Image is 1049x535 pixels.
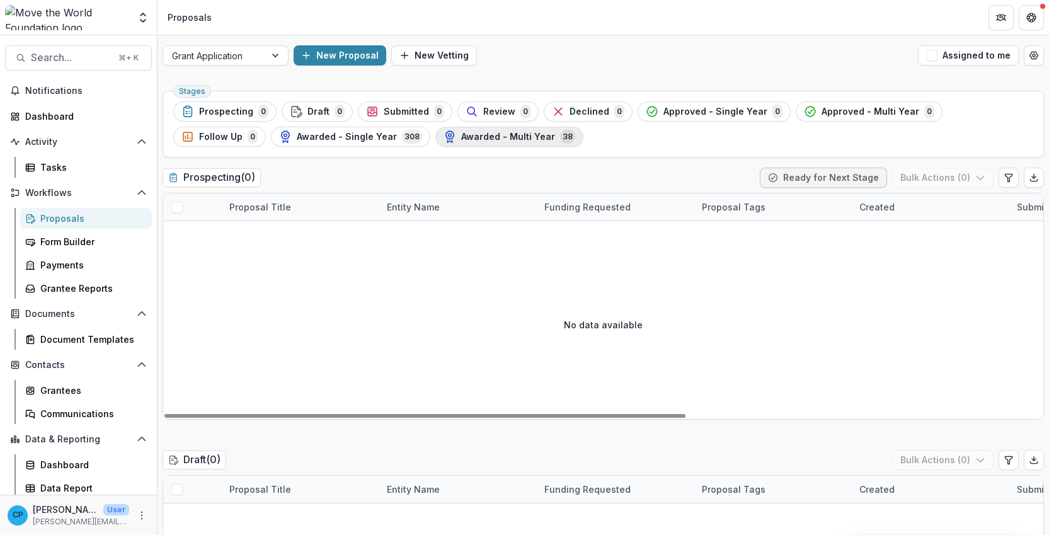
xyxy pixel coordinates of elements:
[379,193,537,221] div: Entity Name
[852,193,1009,221] div: Created
[25,137,132,147] span: Activity
[822,106,919,117] span: Approved - Multi Year
[222,483,299,496] div: Proposal Title
[20,231,152,252] a: Form Builder
[537,476,694,503] div: Funding Requested
[379,200,447,214] div: Entity Name
[694,476,852,503] div: Proposal Tags
[435,127,583,147] button: Awarded - Multi Year38
[222,476,379,503] div: Proposal Title
[40,481,142,495] div: Data Report
[1019,5,1044,30] button: Get Help
[5,429,152,449] button: Open Data & Reporting
[31,52,111,64] span: Search...
[199,132,243,142] span: Follow Up
[570,106,609,117] span: Declined
[379,483,447,496] div: Entity Name
[134,5,152,30] button: Open entity switcher
[614,105,624,118] span: 0
[892,450,994,470] button: Bulk Actions (0)
[20,208,152,229] a: Proposals
[5,183,152,203] button: Open Workflows
[5,45,152,71] button: Search...
[40,161,142,174] div: Tasks
[248,130,258,144] span: 0
[5,106,152,127] a: Dashboard
[520,105,530,118] span: 0
[297,132,397,142] span: Awarded - Single Year
[537,193,694,221] div: Funding Requested
[25,188,132,198] span: Workflows
[852,476,1009,503] div: Created
[168,11,212,24] div: Proposals
[40,212,142,225] div: Proposals
[335,105,345,118] span: 0
[25,360,132,371] span: Contacts
[40,407,142,420] div: Communications
[694,483,773,496] div: Proposal Tags
[20,278,152,299] a: Grantee Reports
[20,454,152,475] a: Dashboard
[796,101,943,122] button: Approved - Multi Year0
[989,5,1014,30] button: Partners
[222,193,379,221] div: Proposal Title
[694,193,852,221] div: Proposal Tags
[25,309,132,319] span: Documents
[892,168,994,188] button: Bulk Actions (0)
[5,81,152,101] button: Notifications
[294,45,386,66] button: New Proposal
[163,8,217,26] nav: breadcrumb
[760,168,887,188] button: Ready for Next Stage
[307,106,330,117] span: Draft
[999,168,1019,188] button: Edit table settings
[282,101,353,122] button: Draft0
[163,451,226,469] h2: Draft ( 0 )
[40,235,142,248] div: Form Builder
[537,483,638,496] div: Funding Requested
[20,255,152,275] a: Payments
[1024,45,1044,66] button: Open table manager
[924,105,934,118] span: 0
[271,127,430,147] button: Awarded - Single Year308
[1024,450,1044,470] button: Export table data
[116,51,141,65] div: ⌘ + K
[358,101,452,122] button: Submitted0
[560,130,575,144] span: 38
[457,101,539,122] button: Review0
[222,200,299,214] div: Proposal Title
[852,200,902,214] div: Created
[5,355,152,375] button: Open Contacts
[918,45,1019,66] button: Assigned to me
[564,318,643,331] p: No data available
[5,304,152,324] button: Open Documents
[25,434,132,445] span: Data & Reporting
[40,258,142,272] div: Payments
[33,503,98,516] p: [PERSON_NAME]
[25,110,142,123] div: Dashboard
[33,516,129,527] p: [PERSON_NAME][EMAIL_ADDRESS][DOMAIN_NAME]
[40,282,142,295] div: Grantee Reports
[163,168,261,187] h2: Prospecting ( 0 )
[134,508,149,523] button: More
[384,106,429,117] span: Submitted
[1024,168,1044,188] button: Export table data
[179,87,205,96] span: Stages
[5,5,129,30] img: Move the World Foundation logo
[173,101,277,122] button: Prospecting0
[638,101,791,122] button: Approved - Single Year0
[537,200,638,214] div: Funding Requested
[20,403,152,424] a: Communications
[434,105,444,118] span: 0
[199,106,253,117] span: Prospecting
[694,200,773,214] div: Proposal Tags
[20,478,152,498] a: Data Report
